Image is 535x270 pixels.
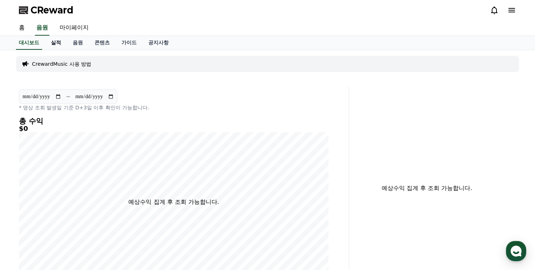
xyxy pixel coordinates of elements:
a: 음원 [35,20,49,36]
a: 대시보드 [16,36,42,50]
a: 대화 [48,210,94,228]
a: 실적 [45,36,67,50]
a: 홈 [13,20,31,36]
p: * 영상 조회 발생일 기준 D+3일 이후 확인이 가능합니다. [19,104,329,111]
a: CReward [19,4,73,16]
h4: 총 수익 [19,117,329,125]
a: 홈 [2,210,48,228]
span: CReward [31,4,73,16]
h5: $0 [19,125,329,132]
a: 마이페이지 [54,20,94,36]
a: 가이드 [116,36,142,50]
a: CrewardMusic 사용 방법 [32,60,91,68]
span: 홈 [23,221,27,226]
a: 공지사항 [142,36,174,50]
span: 설정 [112,221,121,226]
span: 대화 [67,221,75,227]
p: 예상수익 집계 후 조회 가능합니다. [128,198,219,206]
p: 예상수익 집계 후 조회 가능합니다. [355,184,499,193]
a: 콘텐츠 [89,36,116,50]
a: 음원 [67,36,89,50]
p: ~ [66,92,71,101]
a: 설정 [94,210,140,228]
